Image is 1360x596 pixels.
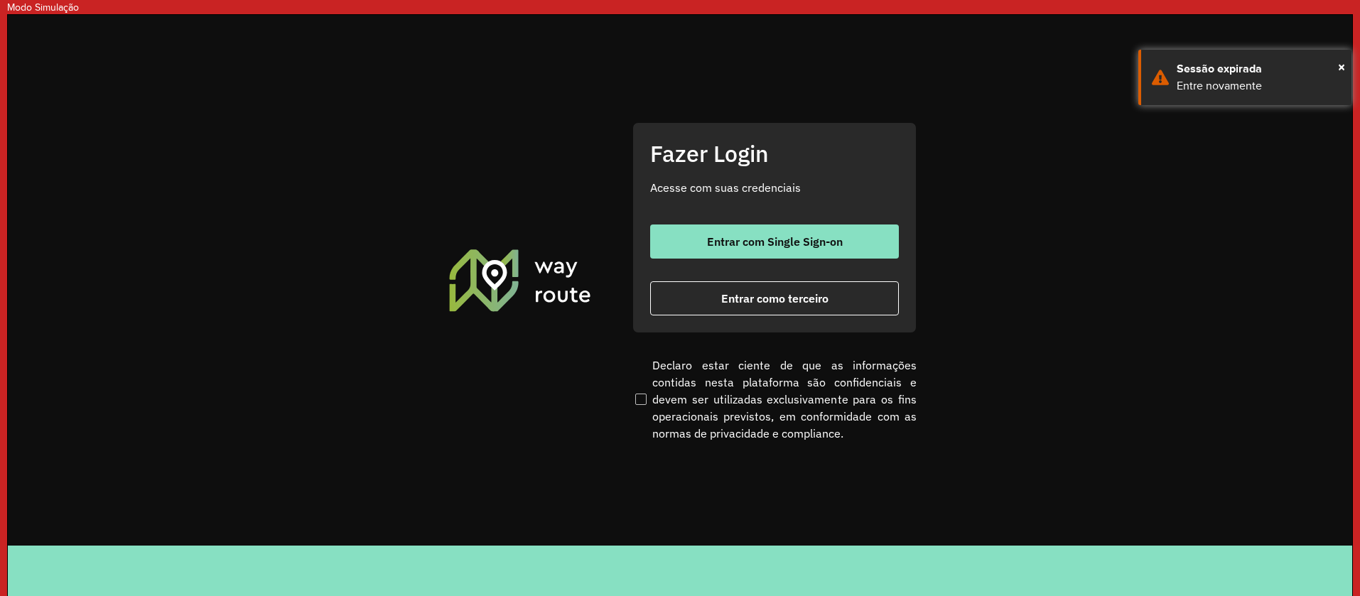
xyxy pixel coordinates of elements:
div: Sessão expirada [1177,60,1341,77]
button: button [650,224,899,259]
img: Roteirizador AmbevTech [447,247,593,313]
label: Declaro estar ciente de que as informações contidas nesta plataforma são confidenciais e devem se... [632,357,917,442]
button: Close [1338,56,1345,77]
p: Acesse com suas credenciais [650,179,899,196]
span: Entrar como terceiro [721,293,829,304]
h2: Fazer Login [650,140,899,167]
button: button [650,281,899,315]
span: × [1338,56,1345,77]
span: Entrar com Single Sign-on [707,236,843,247]
div: Entre novamente [1177,77,1341,94]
